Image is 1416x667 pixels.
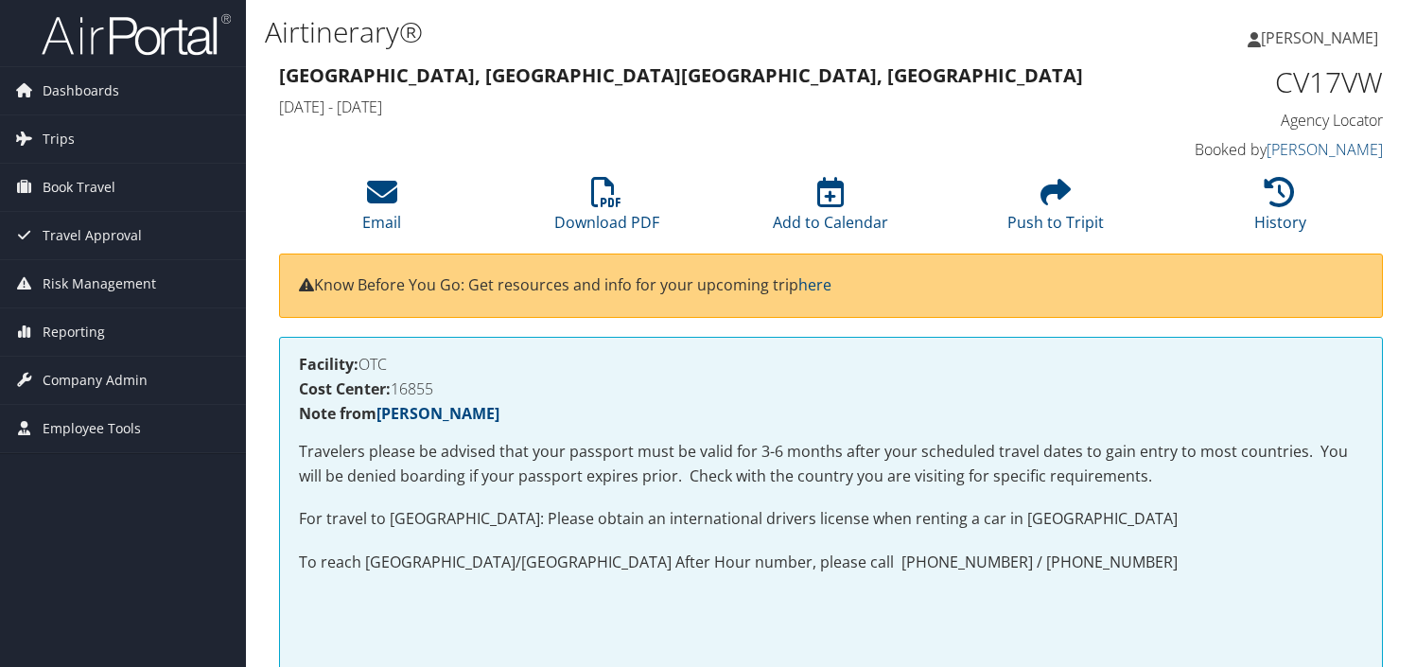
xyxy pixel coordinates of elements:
[1248,9,1397,66] a: [PERSON_NAME]
[42,12,231,57] img: airportal-logo.png
[299,551,1363,575] p: To reach [GEOGRAPHIC_DATA]/[GEOGRAPHIC_DATA] After Hour number, please call [PHONE_NUMBER] / [PHO...
[299,354,358,375] strong: Facility:
[773,187,888,233] a: Add to Calendar
[554,187,659,233] a: Download PDF
[299,357,1363,372] h4: OTC
[376,403,499,424] a: [PERSON_NAME]
[43,308,105,356] span: Reporting
[299,378,391,399] strong: Cost Center:
[299,440,1363,488] p: Travelers please be advised that your passport must be valid for 3-6 months after your scheduled ...
[1128,62,1383,102] h1: CV17VW
[299,507,1363,532] p: For travel to [GEOGRAPHIC_DATA]: Please obtain an international drivers license when renting a ca...
[1267,139,1383,160] a: [PERSON_NAME]
[1128,110,1383,131] h4: Agency Locator
[43,405,141,452] span: Employee Tools
[299,273,1363,298] p: Know Before You Go: Get resources and info for your upcoming trip
[265,12,1020,52] h1: Airtinerary®
[362,187,401,233] a: Email
[1007,187,1104,233] a: Push to Tripit
[299,381,1363,396] h4: 16855
[279,62,1083,88] strong: [GEOGRAPHIC_DATA], [GEOGRAPHIC_DATA] [GEOGRAPHIC_DATA], [GEOGRAPHIC_DATA]
[1261,27,1378,48] span: [PERSON_NAME]
[43,115,75,163] span: Trips
[43,164,115,211] span: Book Travel
[43,212,142,259] span: Travel Approval
[279,97,1100,117] h4: [DATE] - [DATE]
[43,260,156,307] span: Risk Management
[1128,139,1383,160] h4: Booked by
[798,274,831,295] a: here
[43,67,119,114] span: Dashboards
[1254,187,1306,233] a: History
[43,357,148,404] span: Company Admin
[299,403,499,424] strong: Note from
